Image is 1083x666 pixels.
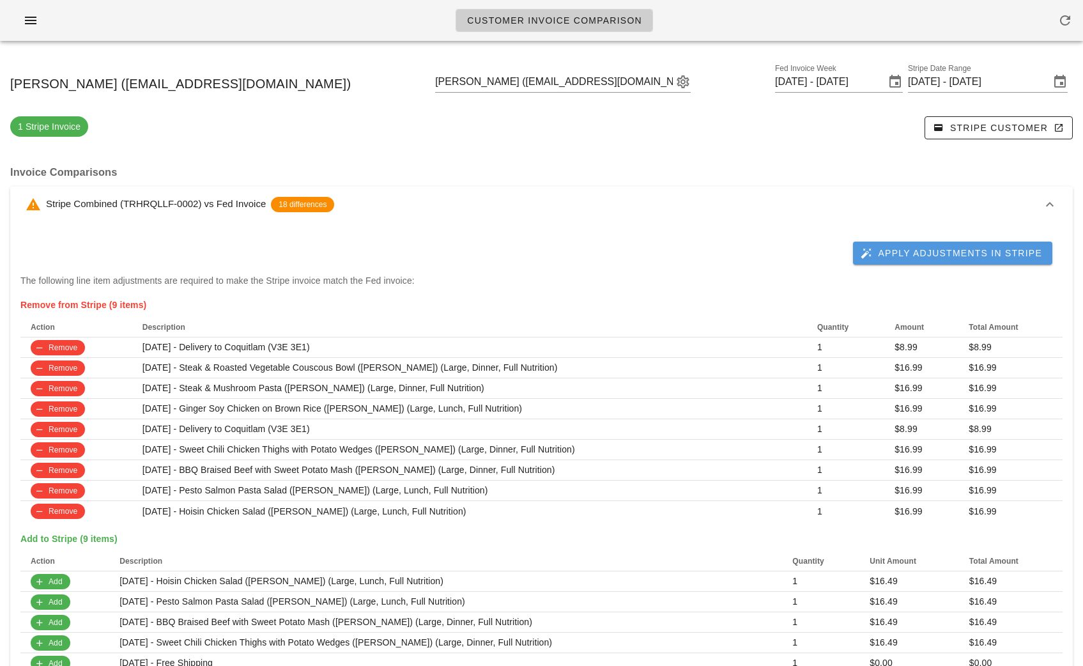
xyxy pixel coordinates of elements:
td: [DATE] - Sweet Chili Chicken Thighs with Potato Wedges ([PERSON_NAME]) (Large, Dinner, Full Nutri... [109,633,782,653]
th: Description [109,551,782,571]
td: 1 [807,419,884,440]
td: $16.99 [884,440,958,460]
button: Stripe Combined (TRHRQLLF-0002) vs Fed Invoice18 differences [10,187,1073,222]
td: [DATE] - BBQ Braised Beef with Sweet Potato Mash ([PERSON_NAME]) (Large, Dinner, Full Nutrition) [109,612,782,633]
td: $16.99 [958,481,1063,501]
td: $16.99 [958,501,1063,522]
td: $16.99 [884,481,958,501]
td: [DATE] - Pesto Salmon Pasta Salad ([PERSON_NAME]) (Large, Lunch, Full Nutrition) [109,592,782,612]
td: [DATE] - Pesto Salmon Pasta Salad ([PERSON_NAME]) (Large, Lunch, Full Nutrition) [132,481,807,501]
span: Remove [38,422,77,437]
td: $8.99 [884,337,958,358]
span: Customer Invoice Comparison [466,15,642,26]
td: $16.49 [859,633,958,653]
td: 1 [782,592,859,612]
td: $16.99 [958,378,1063,399]
p: The following line item adjustments are required to make the Stripe invoice match the Fed invoice: [20,274,415,288]
h4: Add to Stripe (9 items) [20,532,1063,546]
button: Apply Adjustments in Stripe [853,242,1052,265]
span: Add [38,574,63,589]
span: Apply Adjustments in Stripe [863,247,1042,259]
td: [DATE] - BBQ Braised Beef with Sweet Potato Mash ([PERSON_NAME]) (Large, Dinner, Full Nutrition) [132,460,807,481]
span: [PERSON_NAME] ([EMAIL_ADDRESS][DOMAIN_NAME]) [10,74,351,94]
td: $8.99 [958,337,1063,358]
th: Description [132,317,807,337]
button: appended action [675,74,691,89]
td: 1 [807,460,884,481]
td: $16.49 [959,612,1063,633]
span: Stripe Combined (TRHRQLLF-0002) vs Fed Invoice [46,198,266,209]
th: Unit Amount [859,551,958,571]
td: 1 [807,358,884,378]
td: $16.99 [958,440,1063,460]
td: $16.49 [959,633,1063,653]
td: [DATE] - Steak & Mushroom Pasta ([PERSON_NAME]) (Large, Dinner, Full Nutrition) [132,378,807,399]
span: Stripe Customer [935,122,1062,134]
span: Remove [38,463,77,478]
span: Remove [38,381,77,396]
td: $16.99 [884,501,958,522]
span: Remove [38,442,77,458]
td: 1 [807,481,884,501]
label: Fed Invoice Week [775,64,836,74]
td: [DATE] - Delivery to Coquitlam (V3E 3E1) [132,337,807,358]
td: [DATE] - Sweet Chili Chicken Thighs with Potato Wedges ([PERSON_NAME]) (Large, Dinner, Full Nutri... [132,440,807,460]
span: Add [38,615,63,630]
h3: Invoice Comparisons [10,165,1073,179]
td: $16.99 [884,460,958,481]
td: $16.49 [859,592,958,612]
td: [DATE] - Ginger Soy Chicken on Brown Rice ([PERSON_NAME]) (Large, Lunch, Full Nutrition) [132,399,807,419]
span: Remove [38,401,77,417]
td: 1 [807,440,884,460]
th: Amount [884,317,958,337]
td: $16.99 [884,399,958,419]
td: 1 [807,399,884,419]
span: Remove [38,504,77,519]
td: [DATE] - Hoisin Chicken Salad ([PERSON_NAME]) (Large, Lunch, Full Nutrition) [109,571,782,592]
span: 18 differences [279,197,326,212]
span: Add [38,635,63,651]
td: [DATE] - Steak & Roasted Vegetable Couscous Bowl ([PERSON_NAME]) (Large, Dinner, Full Nutrition) [132,358,807,378]
a: Stripe Customer [925,116,1073,139]
th: Action [20,317,132,337]
td: $16.99 [958,399,1063,419]
a: Customer Invoice Comparison [456,9,653,32]
span: Remove [38,340,77,355]
td: 1 [782,571,859,592]
td: $16.49 [959,571,1063,592]
td: $16.49 [859,571,958,592]
td: $16.99 [884,378,958,399]
td: 1 [782,612,859,633]
th: Quantity [807,317,884,337]
td: $16.99 [958,460,1063,481]
span: Add [38,594,63,610]
td: $16.49 [959,592,1063,612]
td: [DATE] - Hoisin Chicken Salad ([PERSON_NAME]) (Large, Lunch, Full Nutrition) [132,501,807,522]
h4: Remove from Stripe (9 items) [20,298,1063,312]
td: 1 [807,501,884,522]
td: $16.99 [958,358,1063,378]
th: Action [20,551,109,571]
td: $8.99 [884,419,958,440]
th: Total Amount [959,551,1063,571]
span: Remove [38,483,77,499]
span: 1 Stripe Invoice [18,116,81,137]
td: 1 [782,633,859,653]
td: [DATE] - Delivery to Coquitlam (V3E 3E1) [132,419,807,440]
td: 1 [807,378,884,399]
td: $8.99 [958,419,1063,440]
input: Search by email or name [435,72,673,92]
label: Stripe Date Range [908,64,971,74]
th: Total Amount [958,317,1063,337]
span: Remove [38,360,77,376]
td: 1 [807,337,884,358]
td: $16.49 [859,612,958,633]
th: Quantity [782,551,859,571]
td: $16.99 [884,358,958,378]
